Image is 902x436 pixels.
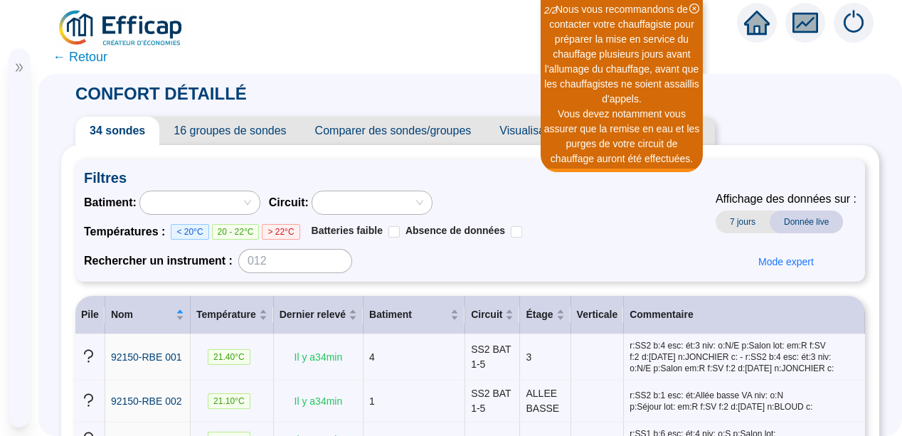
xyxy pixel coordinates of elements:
[792,10,818,36] span: fund
[758,255,814,270] span: Mode expert
[295,351,343,363] span: Il y a 34 min
[630,390,859,413] span: r:SS2 b:1 esc: ét:Allée basse VA niv: o:N p:Séjour lot: em:R f:SV f:2 d:[DATE] n:BLOUD c:
[624,296,865,334] th: Commentaire
[369,395,375,407] span: 1
[369,351,375,363] span: 4
[262,224,299,240] span: > 22°C
[84,194,137,211] span: Batiment :
[526,351,531,363] span: 3
[111,351,182,363] span: 92150-RBE 001
[274,296,364,334] th: Dernier relevé
[544,5,557,16] i: 2 / 2
[14,63,24,73] span: double-right
[689,4,699,14] span: close-circle
[81,393,96,408] span: question
[196,307,256,322] span: Température
[105,296,191,334] th: Nom
[465,296,520,334] th: Circuit
[111,307,173,322] span: Nom
[295,395,343,407] span: Il y a 34 min
[520,296,571,334] th: Étage
[111,395,182,407] span: 92150-RBE 002
[269,194,309,211] span: Circuit :
[208,349,250,365] span: 21.40 °C
[485,117,605,145] span: Visualisation 2.5D
[208,393,250,409] span: 21.10 °C
[84,168,856,188] span: Filtres
[171,224,208,240] span: < 20°C
[312,225,383,236] span: Batteries faible
[212,224,260,240] span: 20 - 22°C
[369,307,447,322] span: Batiment
[111,350,182,365] a: 92150-RBE 001
[526,388,559,414] span: ALLEE BASSE
[81,349,96,363] span: question
[716,211,770,233] span: 7 jours
[543,2,701,107] div: Nous vous recommandons de contacter votre chauffagiste pour préparer la mise en service du chauff...
[630,340,859,374] span: r:SS2 b:4 esc: ét:3 niv: o:N/E p:Salon lot: em:R f:SV f:2 d:[DATE] n:JONCHIER c: - r:SS2 b:4 esc:...
[716,191,856,208] span: Affichage des données sur :
[61,84,261,103] span: CONFORT DÉTAILLÉ
[159,117,300,145] span: 16 groupes de sondes
[238,249,352,273] input: 012
[57,9,186,48] img: efficap energie logo
[770,211,843,233] span: Donnée live
[543,107,701,166] div: Vous devez notamment vous assurer que la remise en eau et les purges de votre circuit de chauffag...
[75,117,159,145] span: 34 sondes
[834,3,874,43] img: alerts
[471,307,502,322] span: Circuit
[571,296,625,334] th: Verticale
[191,296,274,334] th: Température
[471,388,511,414] span: SS2 BAT 1-5
[744,10,770,36] span: home
[526,307,553,322] span: Étage
[471,344,511,370] span: SS2 BAT 1-5
[301,117,486,145] span: Comparer des sondes/groupes
[111,394,182,409] a: 92150-RBE 002
[84,252,233,270] span: Rechercher un instrument :
[53,47,107,67] span: ← Retour
[405,225,505,236] span: Absence de données
[364,296,465,334] th: Batiment
[280,307,346,322] span: Dernier relevé
[747,250,825,273] button: Mode expert
[84,223,171,240] span: Températures :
